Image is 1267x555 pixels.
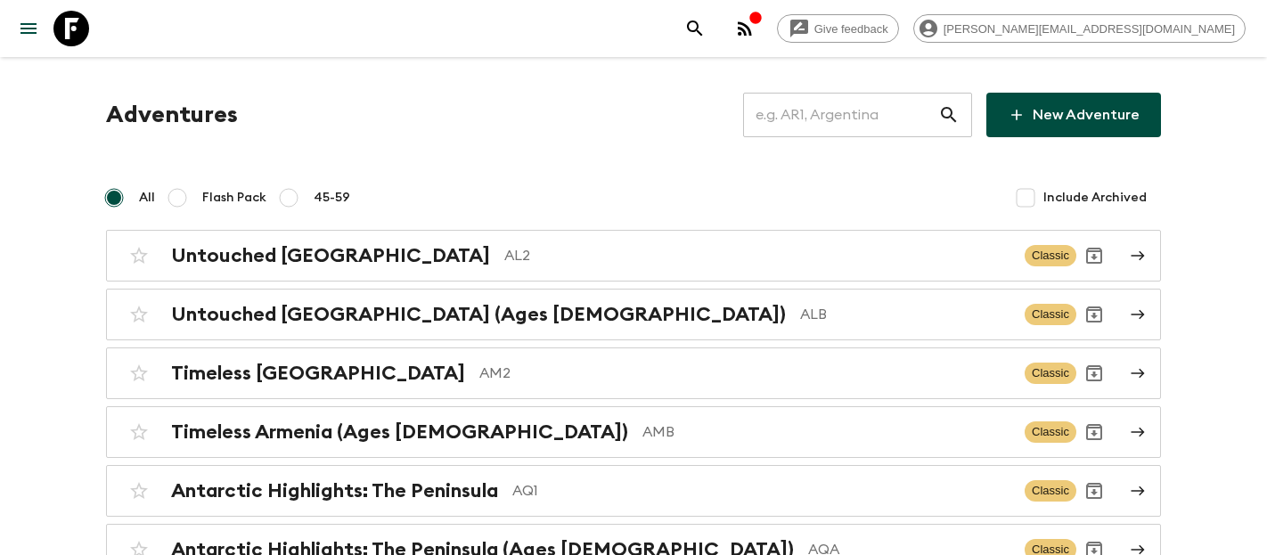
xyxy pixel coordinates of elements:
button: Archive [1076,355,1112,391]
a: Timeless Armenia (Ages [DEMOGRAPHIC_DATA])AMBClassicArchive [106,406,1161,458]
span: Classic [1025,304,1076,325]
button: Archive [1076,297,1112,332]
a: Untouched [GEOGRAPHIC_DATA]AL2ClassicArchive [106,230,1161,282]
a: Antarctic Highlights: The PeninsulaAQ1ClassicArchive [106,465,1161,517]
p: AM2 [479,363,1010,384]
p: AL2 [504,245,1010,266]
a: Timeless [GEOGRAPHIC_DATA]AM2ClassicArchive [106,347,1161,399]
div: [PERSON_NAME][EMAIL_ADDRESS][DOMAIN_NAME] [913,14,1246,43]
span: [PERSON_NAME][EMAIL_ADDRESS][DOMAIN_NAME] [934,22,1245,36]
h2: Untouched [GEOGRAPHIC_DATA] [171,244,490,267]
span: Classic [1025,245,1076,266]
h2: Timeless [GEOGRAPHIC_DATA] [171,362,465,385]
span: 45-59 [314,189,350,207]
a: New Adventure [986,93,1161,137]
span: Include Archived [1043,189,1147,207]
button: Archive [1076,238,1112,273]
span: Classic [1025,480,1076,502]
button: menu [11,11,46,46]
span: Give feedback [805,22,898,36]
span: Classic [1025,421,1076,443]
p: AMB [642,421,1010,443]
h2: Timeless Armenia (Ages [DEMOGRAPHIC_DATA]) [171,420,628,444]
button: search adventures [677,11,713,46]
h2: Antarctic Highlights: The Peninsula [171,479,498,502]
input: e.g. AR1, Argentina [743,90,938,140]
a: Give feedback [777,14,899,43]
h1: Adventures [106,97,238,133]
h2: Untouched [GEOGRAPHIC_DATA] (Ages [DEMOGRAPHIC_DATA]) [171,303,786,326]
a: Untouched [GEOGRAPHIC_DATA] (Ages [DEMOGRAPHIC_DATA])ALBClassicArchive [106,289,1161,340]
p: AQ1 [512,480,1010,502]
span: Classic [1025,363,1076,384]
span: Flash Pack [202,189,266,207]
p: ALB [800,304,1010,325]
button: Archive [1076,414,1112,450]
span: All [139,189,155,207]
button: Archive [1076,473,1112,509]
